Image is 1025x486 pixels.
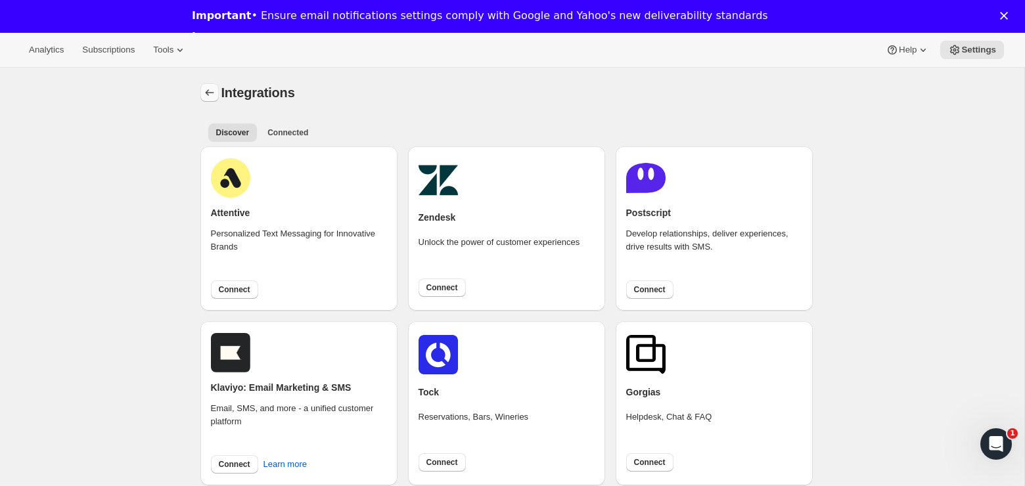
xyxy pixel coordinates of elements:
[419,211,456,224] h2: Zendesk
[626,158,666,198] img: postscript.png
[145,41,194,59] button: Tools
[940,41,1004,59] button: Settings
[634,284,666,295] span: Connect
[211,280,258,299] button: Connect
[1000,12,1013,20] div: Close
[74,41,143,59] button: Subscriptions
[211,227,387,272] div: Personalized Text Messaging for Innovative Brands
[221,85,295,100] span: Integrations
[899,45,917,55] span: Help
[878,41,938,59] button: Help
[208,123,258,142] button: All customers
[216,127,250,138] span: Discover
[267,127,308,138] span: Connected
[419,453,466,472] button: Connect
[634,457,666,468] span: Connect
[256,454,315,475] button: Learn more
[211,381,352,394] h2: Klaviyo: Email Marketing & SMS
[626,410,712,442] div: Helpdesk, Chat & FAQ
[419,335,458,374] img: tockicon.png
[153,45,173,55] span: Tools
[211,402,387,447] div: Email, SMS, and more - a unified customer platform
[192,30,260,45] a: Learn more
[211,206,250,219] h2: Attentive
[263,458,307,471] span: Learn more
[419,386,440,399] h2: Tock
[219,284,250,295] span: Connect
[419,160,458,200] img: zendesk.png
[82,45,135,55] span: Subscriptions
[29,45,64,55] span: Analytics
[426,457,458,468] span: Connect
[211,158,250,198] img: attentive.png
[21,41,72,59] button: Analytics
[200,83,219,102] button: Settings
[419,410,529,442] div: Reservations, Bars, Wineries
[211,455,258,474] button: Connect
[961,45,996,55] span: Settings
[1007,428,1018,439] span: 1
[626,453,673,472] button: Connect
[626,227,802,272] div: Develop relationships, deliver experiences, drive results with SMS.
[626,206,671,219] h2: Postscript
[192,9,768,22] div: • Ensure email notifications settings comply with Google and Yahoo's new deliverability standards
[626,280,673,299] button: Connect
[626,335,666,374] img: gorgias.png
[192,9,251,22] b: Important
[219,459,250,470] span: Connect
[419,278,466,297] button: Connect
[626,386,661,399] h2: Gorgias
[419,236,580,267] div: Unlock the power of customer experiences
[980,428,1012,460] iframe: Intercom live chat
[426,282,458,293] span: Connect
